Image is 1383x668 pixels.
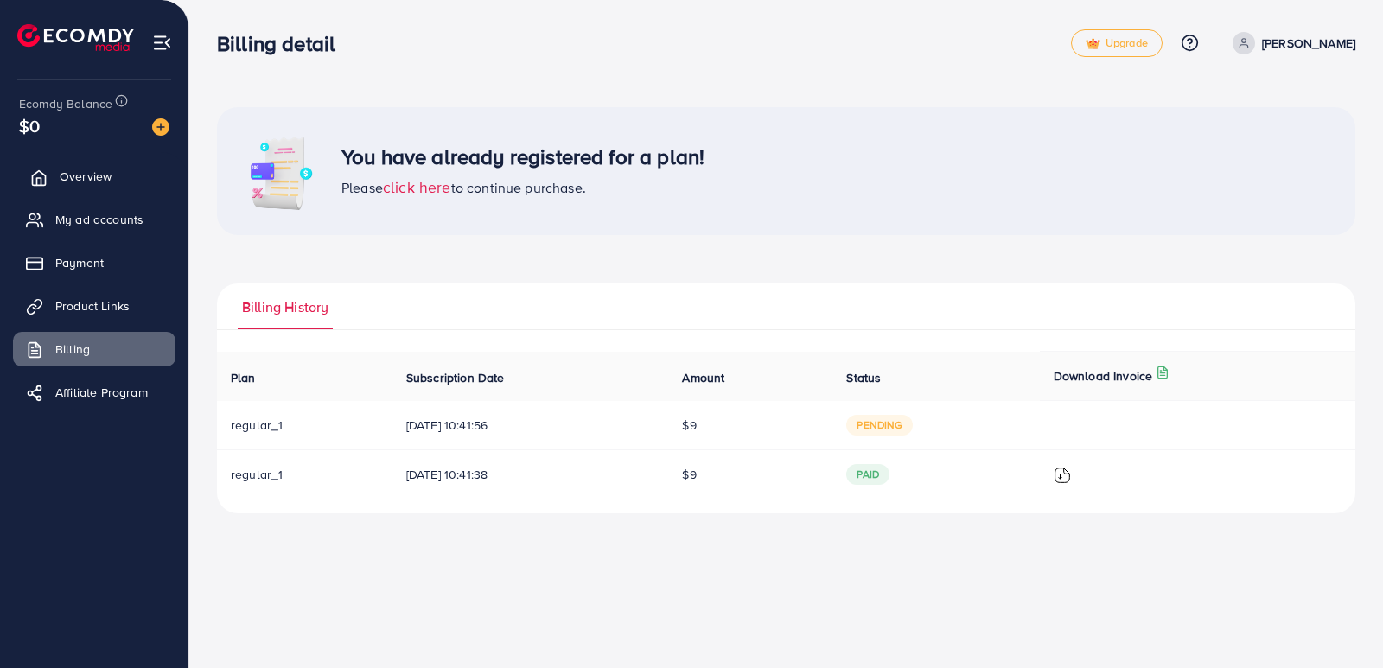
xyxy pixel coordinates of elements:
[231,466,283,483] span: regular_1
[152,118,169,136] img: image
[682,417,696,434] span: $9
[406,417,655,434] span: [DATE] 10:41:56
[13,202,175,237] a: My ad accounts
[238,128,324,214] img: image
[19,113,40,138] span: $0
[231,417,283,434] span: regular_1
[13,332,175,366] a: Billing
[13,375,175,410] a: Affiliate Program
[55,211,143,228] span: My ad accounts
[231,369,256,386] span: Plan
[1071,29,1163,57] a: tickUpgrade
[846,369,881,386] span: Status
[152,33,172,53] img: menu
[406,466,655,483] span: [DATE] 10:41:38
[1086,38,1100,50] img: tick
[1054,467,1071,484] img: ic-download-invoice.1f3c1b55.svg
[682,369,724,386] span: Amount
[55,254,104,271] span: Payment
[55,340,90,358] span: Billing
[55,384,148,401] span: Affiliate Program
[13,289,175,323] a: Product Links
[846,415,913,436] span: pending
[1310,590,1370,655] iframe: Chat
[341,144,704,169] h3: You have already registered for a plan!
[383,176,451,198] span: click here
[406,369,505,386] span: Subscription Date
[55,297,130,315] span: Product Links
[1262,33,1355,54] p: [PERSON_NAME]
[17,24,134,51] img: logo
[1086,37,1148,50] span: Upgrade
[60,168,112,185] span: Overview
[1226,32,1355,54] a: [PERSON_NAME]
[846,464,889,485] span: paid
[341,176,704,199] div: Please to continue purchase.
[1054,366,1153,386] p: Download Invoice
[13,245,175,280] a: Payment
[682,466,696,483] span: $9
[19,95,112,112] span: Ecomdy Balance
[13,159,175,194] a: Overview
[217,31,349,56] h3: Billing detail
[242,297,328,317] span: Billing History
